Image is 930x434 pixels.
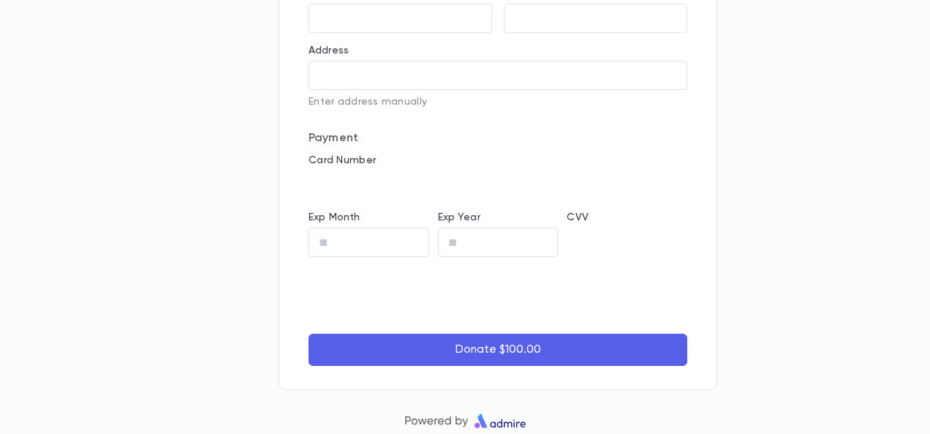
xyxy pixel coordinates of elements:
[309,154,687,166] p: Card Number
[567,212,687,223] p: CVV
[309,171,687,200] iframe: card
[567,228,687,257] iframe: cvv
[438,212,480,223] label: Exp Year
[309,96,687,108] p: Enter address manually
[309,131,687,146] p: Payment
[309,334,687,366] button: Donate $100.00
[309,212,360,223] label: Exp Month
[309,45,349,56] label: Address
